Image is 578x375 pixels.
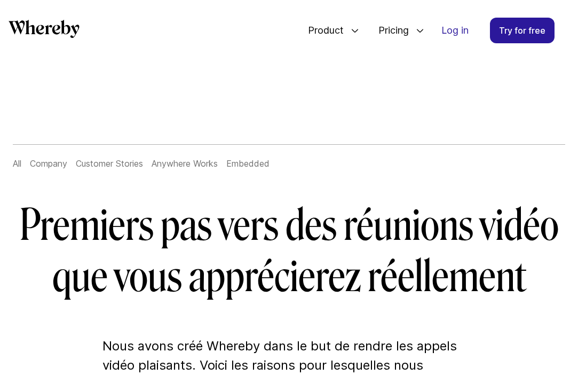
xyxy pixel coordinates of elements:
a: Company [30,158,67,169]
span: Product [297,13,346,48]
svg: Whereby [9,20,80,38]
a: Log in [433,18,477,43]
a: Anywhere Works [152,158,218,169]
a: All [13,158,21,169]
h1: Premiers pas vers des réunions vidéo que vous apprécierez réellement [13,200,565,302]
a: Customer Stories [76,158,143,169]
a: Whereby [9,20,80,42]
a: Embedded [226,158,270,169]
a: Try for free [490,18,555,43]
span: Pricing [368,13,411,48]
